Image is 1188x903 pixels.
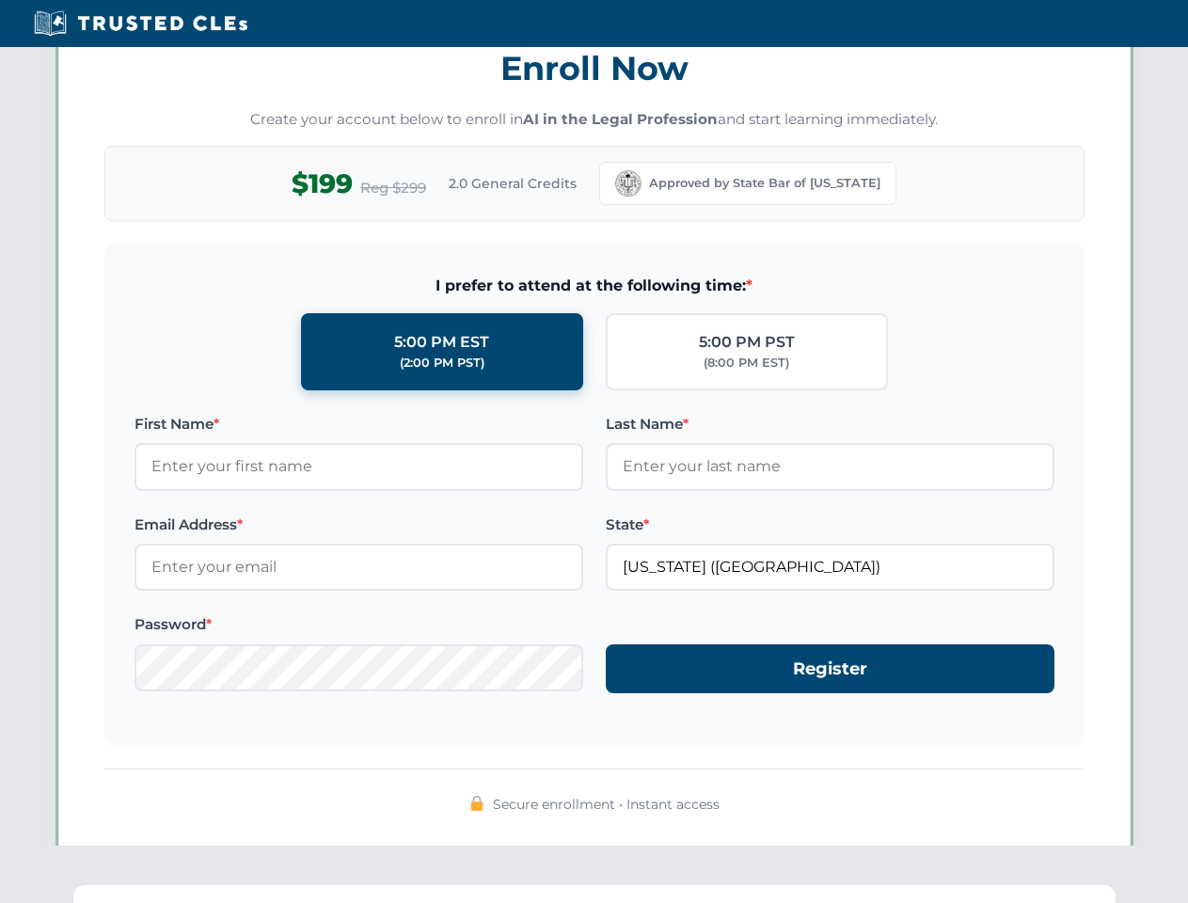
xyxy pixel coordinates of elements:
[649,174,880,193] span: Approved by State Bar of [US_STATE]
[135,443,583,490] input: Enter your first name
[135,413,583,436] label: First Name
[135,514,583,536] label: Email Address
[606,443,1054,490] input: Enter your last name
[135,544,583,591] input: Enter your email
[400,354,484,372] div: (2:00 PM PST)
[104,39,1085,98] h3: Enroll Now
[606,514,1054,536] label: State
[449,173,577,194] span: 2.0 General Credits
[699,330,795,355] div: 5:00 PM PST
[615,170,642,197] img: California Bar
[704,354,789,372] div: (8:00 PM EST)
[469,796,484,811] img: 🔒
[292,163,353,205] span: $199
[606,644,1054,694] button: Register
[104,109,1085,131] p: Create your account below to enroll in and start learning immediately.
[135,274,1054,298] span: I prefer to attend at the following time:
[606,413,1054,436] label: Last Name
[135,613,583,636] label: Password
[523,110,718,128] strong: AI in the Legal Profession
[28,9,253,38] img: Trusted CLEs
[360,177,426,199] span: Reg $299
[493,794,720,815] span: Secure enrollment • Instant access
[394,330,489,355] div: 5:00 PM EST
[606,544,1054,591] input: California (CA)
